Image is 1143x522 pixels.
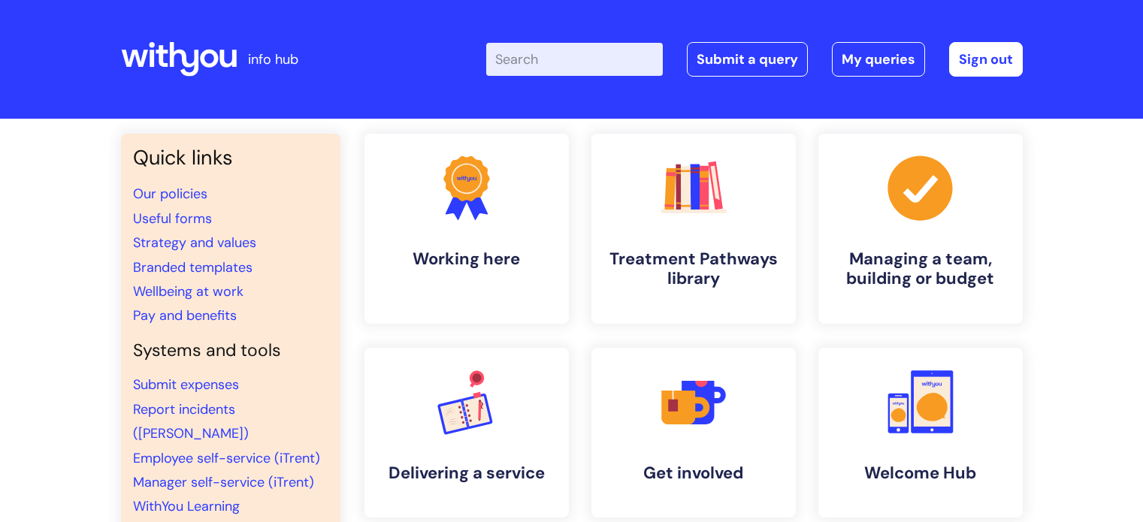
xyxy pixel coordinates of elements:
h3: Quick links [133,146,328,170]
h4: Delivering a service [376,463,557,483]
a: Treatment Pathways library [591,134,796,324]
a: WithYou Learning [133,497,240,515]
h4: Welcome Hub [830,463,1011,483]
a: Strategy and values [133,234,256,252]
a: Manager self-service (iTrent) [133,473,314,491]
h4: Systems and tools [133,340,328,361]
a: Working here [364,134,569,324]
h4: Treatment Pathways library [603,249,784,289]
a: Our policies [133,185,207,203]
a: Wellbeing at work [133,282,243,300]
a: Branded templates [133,258,252,276]
a: Delivering a service [364,348,569,517]
div: | - [486,42,1023,77]
a: Get involved [591,348,796,517]
a: Pay and benefits [133,306,237,324]
h4: Working here [376,249,557,269]
a: Sign out [949,42,1023,77]
a: Submit expenses [133,376,239,394]
h4: Managing a team, building or budget [830,249,1011,289]
p: info hub [248,47,298,71]
a: Managing a team, building or budget [818,134,1023,324]
a: My queries [832,42,925,77]
input: Search [486,43,663,76]
a: Employee self-service (iTrent) [133,449,320,467]
a: Useful forms [133,210,212,228]
a: Welcome Hub [818,348,1023,517]
h4: Get involved [603,463,784,483]
a: Submit a query [687,42,808,77]
a: Report incidents ([PERSON_NAME]) [133,400,249,442]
